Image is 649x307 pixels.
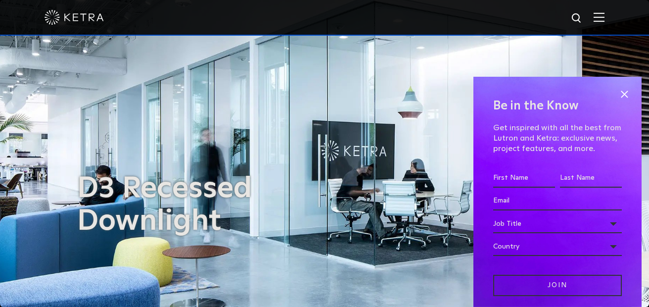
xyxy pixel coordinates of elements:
[493,123,622,153] p: Get inspired with all the best from Lutron and Ketra: exclusive news, project features, and more.
[493,192,622,210] input: Email
[493,169,555,188] input: First Name
[493,275,622,296] input: Join
[560,169,622,188] input: Last Name
[77,172,329,238] h1: D3 Recessed Downlight
[493,97,622,115] h4: Be in the Know
[493,237,622,256] div: Country
[45,10,104,25] img: ketra-logo-2019-white
[594,12,604,22] img: Hamburger%20Nav.svg
[493,214,622,233] div: Job Title
[571,12,583,25] img: search icon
